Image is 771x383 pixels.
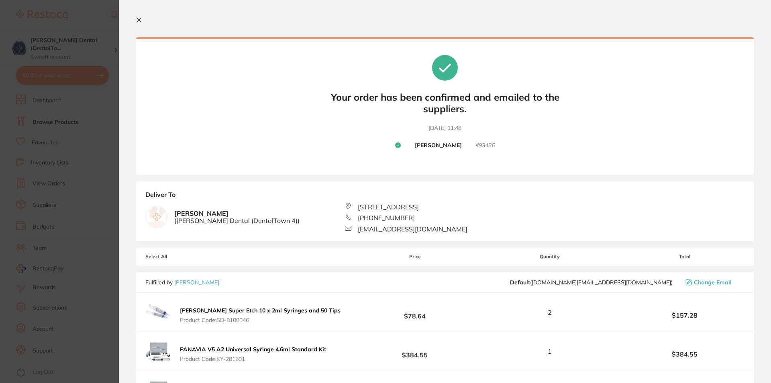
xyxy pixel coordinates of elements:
b: $384.55 [355,344,475,359]
button: Change Email [683,279,744,286]
b: Your order has been confirmed and emailed to the suppliers. [324,91,565,115]
span: Change Email [694,279,732,286]
span: ( [PERSON_NAME] Dental (DentalTown 4) ) [174,217,300,224]
b: $157.28 [625,312,744,319]
small: # 93436 [475,142,495,149]
span: 2 [548,309,552,316]
b: $384.55 [625,351,744,358]
button: [PERSON_NAME] Super Etch 10 x 2ml Syringes and 50 Tips Product Code:SD-8100046 [177,307,343,324]
span: [PHONE_NUMBER] [358,214,415,221]
img: empty.jpg [146,206,167,228]
span: Quantity [475,254,625,259]
span: customer.care@henryschein.com.au [510,279,673,286]
a: [PERSON_NAME] [174,279,219,286]
b: [PERSON_NAME] [415,142,462,149]
b: $78.64 [355,305,475,320]
img: bndpMmRvbg [145,300,171,325]
span: [STREET_ADDRESS] [358,203,419,211]
b: Default [510,279,530,286]
button: PANAVIA V5 A2 Universal Syringe 4.6ml Standard Kit Product Code:KY-281601 [177,346,328,363]
span: 1 [548,348,552,355]
b: [PERSON_NAME] Super Etch 10 x 2ml Syringes and 50 Tips [180,307,341,314]
span: Product Code: SD-8100046 [180,317,341,323]
span: [EMAIL_ADDRESS][DOMAIN_NAME] [358,225,467,233]
b: PANAVIA V5 A2 Universal Syringe 4.6ml Standard Kit [180,346,326,353]
img: N2k2M2txNw [145,338,171,364]
span: Price [355,254,475,259]
span: Product Code: KY-281601 [180,356,326,362]
b: Deliver To [145,191,744,203]
p: Fulfilled by [145,279,219,286]
b: [PERSON_NAME] [174,210,300,225]
span: Select All [145,254,226,259]
span: Total [625,254,744,259]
